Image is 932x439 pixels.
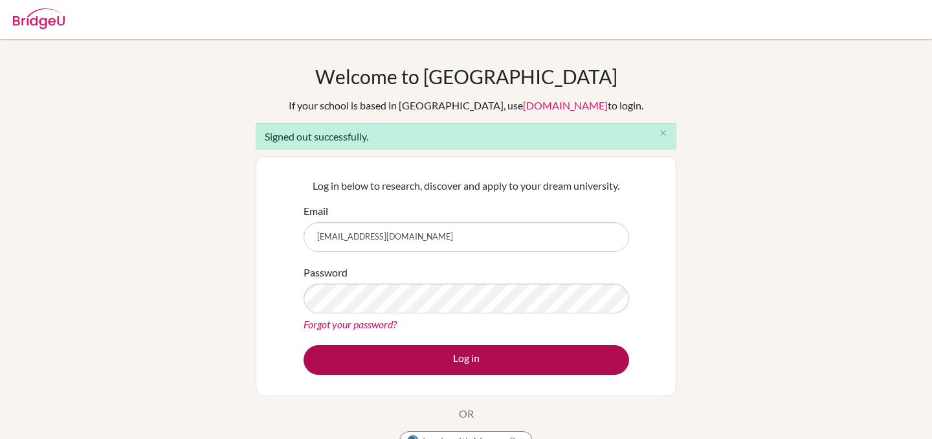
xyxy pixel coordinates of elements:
i: close [658,128,668,138]
label: Email [304,203,328,219]
div: If your school is based in [GEOGRAPHIC_DATA], use to login. [289,98,643,113]
a: Forgot your password? [304,318,397,330]
p: Log in below to research, discover and apply to your dream university. [304,178,629,194]
img: Bridge-U [13,8,65,29]
h1: Welcome to [GEOGRAPHIC_DATA] [315,65,617,88]
button: Close [650,124,676,143]
a: [DOMAIN_NAME] [523,99,608,111]
label: Password [304,265,348,280]
p: OR [459,406,474,422]
button: Log in [304,345,629,375]
div: Signed out successfully. [256,123,676,150]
